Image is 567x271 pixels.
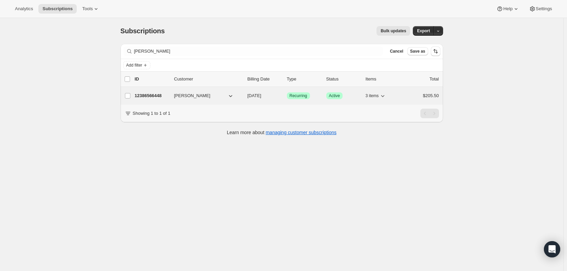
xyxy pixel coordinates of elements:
[123,61,150,69] button: Add filter
[287,76,321,83] div: Type
[248,93,261,98] span: [DATE]
[377,26,410,36] button: Bulk updates
[366,93,379,98] span: 3 items
[525,4,556,14] button: Settings
[248,76,281,83] p: Billing Date
[492,4,523,14] button: Help
[82,6,93,12] span: Tools
[390,49,403,54] span: Cancel
[227,129,336,136] p: Learn more about
[174,92,211,99] span: [PERSON_NAME]
[78,4,104,14] button: Tools
[431,47,440,56] button: Sort the results
[413,26,434,36] button: Export
[420,109,439,118] nav: Pagination
[417,28,430,34] span: Export
[135,92,169,99] p: 12386566448
[381,28,406,34] span: Bulk updates
[536,6,552,12] span: Settings
[407,47,428,55] button: Save as
[15,6,33,12] span: Analytics
[544,241,560,257] div: Open Intercom Messenger
[366,76,400,83] div: Items
[387,47,406,55] button: Cancel
[290,93,307,98] span: Recurring
[266,130,336,135] a: managing customer subscriptions
[42,6,73,12] span: Subscriptions
[11,4,37,14] button: Analytics
[423,93,439,98] span: $205.50
[410,49,425,54] span: Save as
[134,47,383,56] input: Filter subscribers
[170,90,238,101] button: [PERSON_NAME]
[366,91,386,101] button: 3 items
[326,76,360,83] p: Status
[135,76,439,83] div: IDCustomerBilling DateTypeStatusItemsTotal
[174,76,242,83] p: Customer
[126,62,142,68] span: Add filter
[133,110,170,117] p: Showing 1 to 1 of 1
[135,91,439,101] div: 12386566448[PERSON_NAME][DATE]SuccessRecurringSuccessActive3 items$205.50
[503,6,512,12] span: Help
[135,76,169,83] p: ID
[429,76,439,83] p: Total
[329,93,340,98] span: Active
[38,4,77,14] button: Subscriptions
[121,27,165,35] span: Subscriptions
